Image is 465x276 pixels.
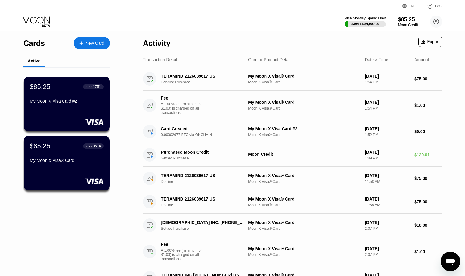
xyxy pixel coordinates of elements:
[248,253,360,257] div: Moon X Visa® Card
[161,80,251,84] div: Pending Purchase
[248,100,360,105] div: My Moon X Visa® Card
[365,220,409,225] div: [DATE]
[248,80,360,84] div: Moon X Visa® Card
[365,133,409,137] div: 1:52 PM
[414,176,442,181] div: $75.00
[23,39,45,48] div: Cards
[161,173,245,178] div: TERAMIND 2126039617 US
[345,16,386,27] div: Visa Monthly Spend Limit$304.11/$4,000.00
[441,252,460,271] iframe: Button to launch messaging window, conversation in progress
[409,4,414,8] div: EN
[24,77,110,131] div: $85.25● ● ● ●1751My Moon X Visa Card #2
[161,133,251,137] div: 0.00002677 BTC via ONCHAIN
[248,220,360,225] div: My Moon X Visa® Card
[365,126,409,131] div: [DATE]
[30,158,104,163] div: My Moon X Visa® Card
[414,152,442,157] div: $120.01
[143,39,170,48] div: Activity
[414,57,429,62] div: Amount
[414,199,442,204] div: $75.00
[143,57,177,62] div: Transaction Detail
[248,133,360,137] div: Moon X Visa® Card
[248,57,290,62] div: Card or Product Detail
[161,180,251,184] div: Decline
[248,126,360,131] div: My Moon X Visa Card #2
[161,248,206,261] div: A 1.00% fee (minimum of $1.00) is charged on all transactions
[365,226,409,231] div: 2:07 PM
[143,120,442,143] div: Card Created0.00002677 BTC via ONCHAINMy Moon X Visa Card #2Moon X Visa® Card[DATE]1:52 PM$0.00
[30,142,50,150] div: $85.25
[161,242,203,247] div: Fee
[93,85,101,89] div: 1751
[418,37,442,47] div: Export
[28,58,40,63] div: Active
[414,103,442,108] div: $1.00
[86,145,92,147] div: ● ● ● ●
[414,129,442,134] div: $0.00
[365,173,409,178] div: [DATE]
[365,57,388,62] div: Date & Time
[365,80,409,84] div: 1:54 PM
[161,156,251,160] div: Settled Purchase
[93,144,101,148] div: 9514
[74,37,110,49] div: New Card
[161,102,206,115] div: A 1.00% fee (minimum of $1.00) is charged on all transactions
[161,197,245,201] div: TERAMIND 2126039617 US
[248,180,360,184] div: Moon X Visa® Card
[161,126,245,131] div: Card Created
[143,143,442,167] div: Purchased Moon CreditSettled PurchaseMoon Credit[DATE]1:49 PM$120.01
[248,246,360,251] div: My Moon X Visa® Card
[345,16,386,20] div: Visa Monthly Spend Limit
[143,190,442,214] div: TERAMIND 2126039617 USDeclineMy Moon X Visa® CardMoon X Visa® Card[DATE]11:58 AM$75.00
[365,253,409,257] div: 2:07 PM
[398,16,418,23] div: $85.25
[85,41,104,46] div: New Card
[248,106,360,110] div: Moon X Visa® Card
[365,74,409,79] div: [DATE]
[402,3,421,9] div: EN
[86,86,92,88] div: ● ● ● ●
[365,203,409,207] div: 11:58 AM
[414,223,442,228] div: $18.00
[421,39,439,44] div: Export
[161,220,245,225] div: [DEMOGRAPHIC_DATA] INC. [PHONE_NUMBER] US
[365,100,409,105] div: [DATE]
[161,203,251,207] div: Decline
[143,91,442,120] div: FeeA 1.00% fee (minimum of $1.00) is charged on all transactionsMy Moon X Visa® CardMoon X Visa® ...
[248,197,360,201] div: My Moon X Visa® Card
[143,67,442,91] div: TERAMIND 2126039617 USPending PurchaseMy Moon X Visa® CardMoon X Visa® Card[DATE]1:54 PM$75.00
[351,22,379,26] div: $304.11 / $4,000.00
[30,99,104,103] div: My Moon X Visa Card #2
[398,23,418,27] div: Moon Credit
[398,16,418,27] div: $85.25Moon Credit
[421,3,442,9] div: FAQ
[161,96,203,100] div: Fee
[143,167,442,190] div: TERAMIND 2126039617 USDeclineMy Moon X Visa® CardMoon X Visa® Card[DATE]11:58 AM$75.00
[365,156,409,160] div: 1:49 PM
[248,152,360,157] div: Moon Credit
[414,249,442,254] div: $1.00
[161,150,245,155] div: Purchased Moon Credit
[248,203,360,207] div: Moon X Visa® Card
[365,180,409,184] div: 11:58 AM
[161,74,245,79] div: TERAMIND 2126039617 US
[248,173,360,178] div: My Moon X Visa® Card
[365,197,409,201] div: [DATE]
[248,74,360,79] div: My Moon X Visa® Card
[365,106,409,110] div: 1:54 PM
[161,226,251,231] div: Settled Purchase
[30,83,50,91] div: $85.25
[414,76,442,81] div: $75.00
[143,237,442,266] div: FeeA 1.00% fee (minimum of $1.00) is charged on all transactionsMy Moon X Visa® CardMoon X Visa® ...
[143,214,442,237] div: [DEMOGRAPHIC_DATA] INC. [PHONE_NUMBER] USSettled PurchaseMy Moon X Visa® CardMoon X Visa® Card[DA...
[435,4,442,8] div: FAQ
[24,136,110,190] div: $85.25● ● ● ●9514My Moon X Visa® Card
[365,150,409,155] div: [DATE]
[248,226,360,231] div: Moon X Visa® Card
[365,246,409,251] div: [DATE]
